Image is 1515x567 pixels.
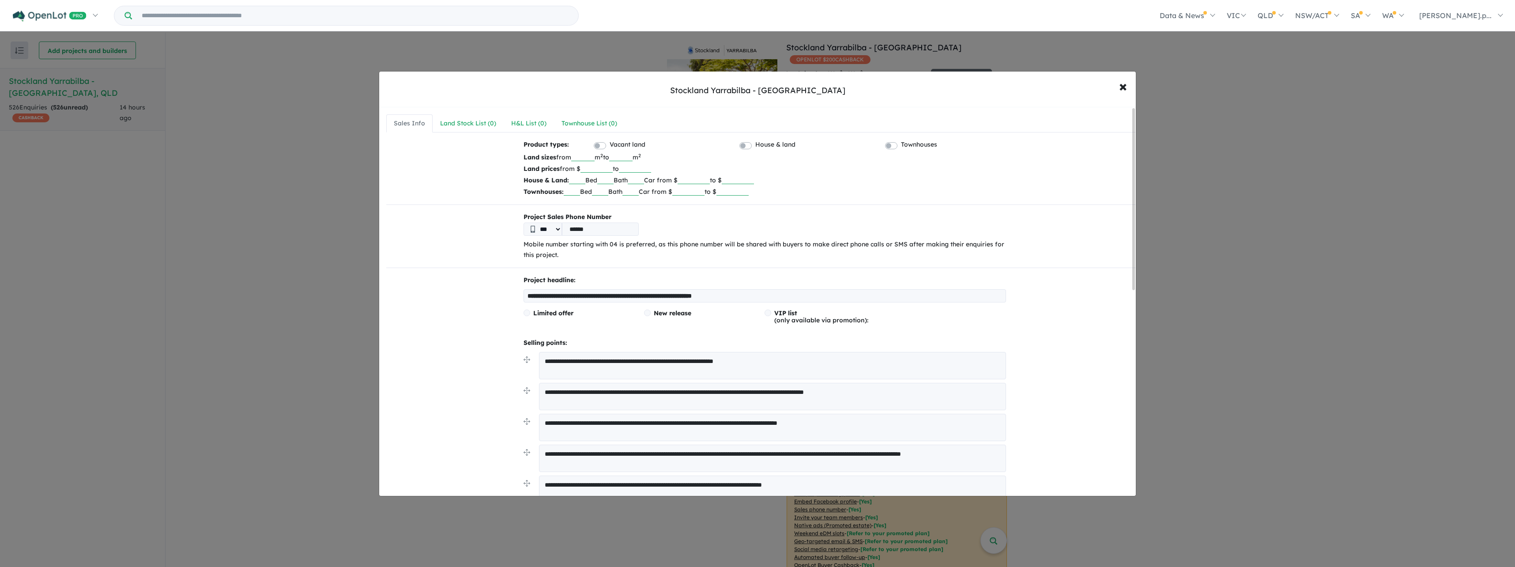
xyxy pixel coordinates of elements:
[533,309,573,317] span: Limited offer
[394,118,425,129] div: Sales Info
[1419,11,1492,20] span: [PERSON_NAME].p...
[524,165,560,173] b: Land prices
[524,140,569,151] b: Product types:
[531,226,535,233] img: Phone icon
[524,153,556,161] b: Land sizes
[440,118,496,129] div: Land Stock List ( 0 )
[524,151,1006,163] p: from m to m
[524,418,530,425] img: drag.svg
[638,152,641,159] sup: 2
[524,480,530,487] img: drag.svg
[524,176,569,184] b: House & Land:
[524,186,1006,197] p: Bed Bath Car from $ to $
[524,275,1006,286] p: Project headline:
[524,163,1006,174] p: from $ to
[524,188,564,196] b: Townhouses:
[774,309,868,324] span: (only available via promotion):
[670,85,845,96] div: Stockland Yarrabilba - [GEOGRAPHIC_DATA]
[13,11,87,22] img: Openlot PRO Logo White
[562,118,617,129] div: Townhouse List ( 0 )
[524,212,1006,223] b: Project Sales Phone Number
[524,174,1006,186] p: Bed Bath Car from $ to $
[1119,76,1127,95] span: ×
[600,152,603,159] sup: 2
[610,140,645,150] label: Vacant land
[524,387,530,394] img: drag.svg
[901,140,937,150] label: Townhouses
[524,338,1006,348] p: Selling points:
[524,239,1006,261] p: Mobile number starting with 04 is preferred, as this phone number will be shared with buyers to m...
[524,356,530,363] img: drag.svg
[511,118,546,129] div: H&L List ( 0 )
[134,6,577,25] input: Try estate name, suburb, builder or developer
[755,140,795,150] label: House & land
[524,449,530,456] img: drag.svg
[654,309,691,317] span: New release
[774,309,797,317] span: VIP list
